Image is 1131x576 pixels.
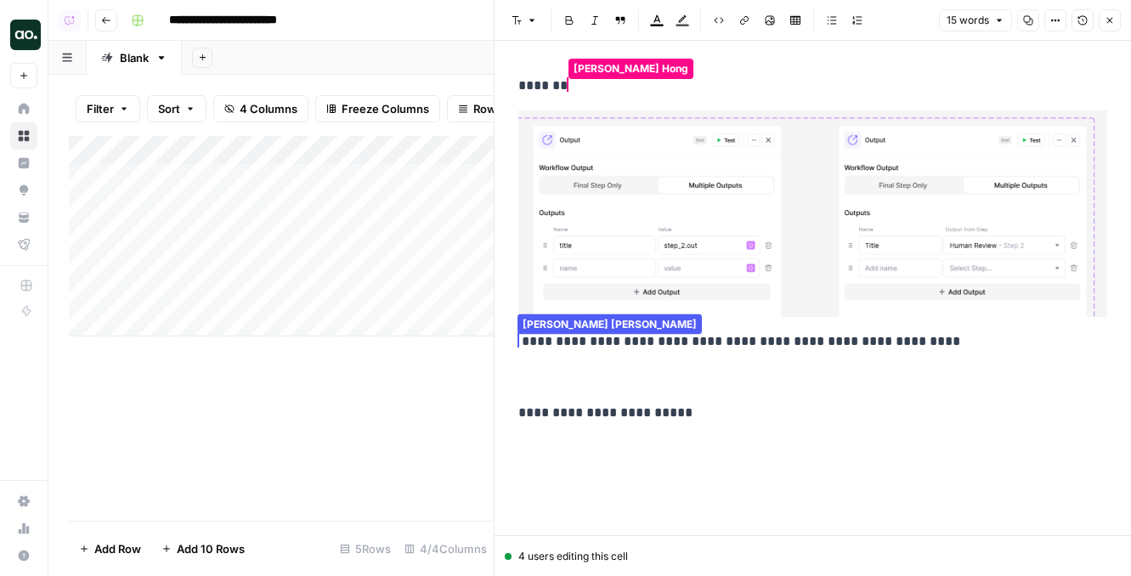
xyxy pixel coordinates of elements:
button: Help + Support [10,542,37,569]
span: Add 10 Rows [177,540,245,557]
button: Row Height [447,95,546,122]
span: 15 words [947,13,989,28]
a: Browse [10,122,37,150]
a: Blank [87,41,182,75]
a: Opportunities [10,177,37,204]
button: 15 words [939,9,1012,31]
button: Filter [76,95,140,122]
button: Workspace: AirOps Builders [10,14,37,56]
button: Add Row [69,535,151,562]
a: Usage [10,515,37,542]
a: Your Data [10,204,37,231]
span: Add Row [94,540,141,557]
button: Freeze Columns [315,95,440,122]
span: Freeze Columns [342,100,429,117]
button: 4 Columns [213,95,308,122]
span: Sort [158,100,180,117]
img: Screenshot%202025-09-12%20at%2016.12.32.png [518,110,1107,317]
a: Flightpath [10,231,37,258]
div: 4/4 Columns [398,535,494,562]
img: AirOps Builders Logo [10,20,41,50]
span: Row Height [473,100,534,117]
span: Filter [87,100,114,117]
a: Insights [10,150,37,177]
button: Sort [147,95,206,122]
span: 4 Columns [240,100,297,117]
button: Add 10 Rows [151,535,255,562]
div: 5 Rows [333,535,398,562]
a: Home [10,95,37,122]
div: 4 users editing this cell [505,549,1121,564]
div: Blank [120,49,149,66]
a: Settings [10,488,37,515]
